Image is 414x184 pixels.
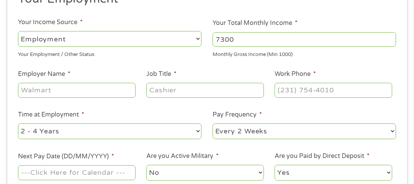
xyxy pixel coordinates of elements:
[18,153,114,161] label: Next Pay Date (DD/MM/YYYY)
[146,83,263,97] input: Cashier
[213,111,262,119] label: Pay Frequency
[18,18,83,26] label: Your Income Source
[146,152,219,160] label: Are you Active Military
[213,48,396,59] div: Monthly Gross Income (Min 1000)
[213,19,298,27] label: Your Total Monthly Income
[275,83,392,97] input: (231) 754-4010
[275,152,370,160] label: Are you Paid by Direct Deposit
[275,70,316,78] label: Work Phone
[18,111,84,119] label: Time at Employment
[18,165,135,180] input: ---Click Here for Calendar ---
[18,70,70,78] label: Employer Name
[18,83,135,97] input: Walmart
[213,32,396,47] input: 1800
[146,70,177,78] label: Job Title
[18,48,201,59] div: Your Employment / Other Status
